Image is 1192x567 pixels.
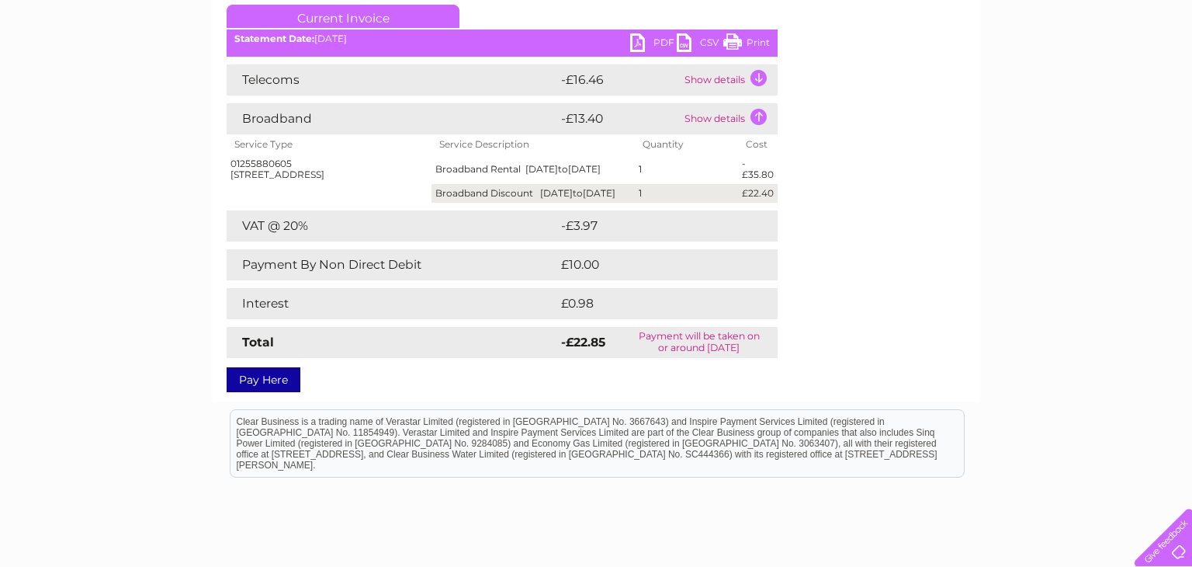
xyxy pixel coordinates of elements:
td: Telecoms [227,64,557,96]
td: VAT @ 20% [227,210,557,242]
strong: -£22.85 [561,335,605,350]
b: Statement Date: [234,33,314,44]
a: Pay Here [227,367,300,392]
a: Telecoms [1001,66,1048,78]
td: Payment By Non Direct Debit [227,249,557,280]
th: Service Description [431,134,634,155]
td: Interest [227,288,557,319]
td: Broadband Rental [DATE] [DATE] [431,155,634,184]
th: Quantity [635,134,738,155]
td: 1 [635,155,738,184]
td: £10.00 [557,249,746,280]
td: -£3.97 [557,210,745,242]
a: Energy [958,66,992,78]
td: £22.40 [738,184,778,203]
td: -£16.46 [557,64,681,96]
span: to [558,163,568,175]
td: -£35.80 [738,155,778,184]
th: Cost [738,134,778,155]
a: Water [919,66,948,78]
td: Broadband Discount [DATE] [DATE] [431,184,634,203]
a: Contact [1089,66,1127,78]
td: -£13.40 [557,103,681,134]
a: Log out [1141,66,1177,78]
img: logo.png [42,40,121,88]
td: £0.98 [557,288,742,319]
a: Current Invoice [227,5,459,28]
th: Service Type [227,134,431,155]
div: 01255880605 [STREET_ADDRESS] [230,158,428,180]
td: Show details [681,64,778,96]
a: Blog [1057,66,1079,78]
strong: Total [242,335,274,350]
span: to [573,187,583,199]
td: Payment will be taken on or around [DATE] [621,327,778,358]
td: 1 [635,184,738,203]
a: PDF [630,33,677,56]
a: CSV [677,33,723,56]
td: Broadband [227,103,557,134]
a: 0333 014 3131 [899,8,1007,27]
a: Print [723,33,770,56]
div: Clear Business is a trading name of Verastar Limited (registered in [GEOGRAPHIC_DATA] No. 3667643... [230,9,964,75]
div: [DATE] [227,33,778,44]
td: Show details [681,103,778,134]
